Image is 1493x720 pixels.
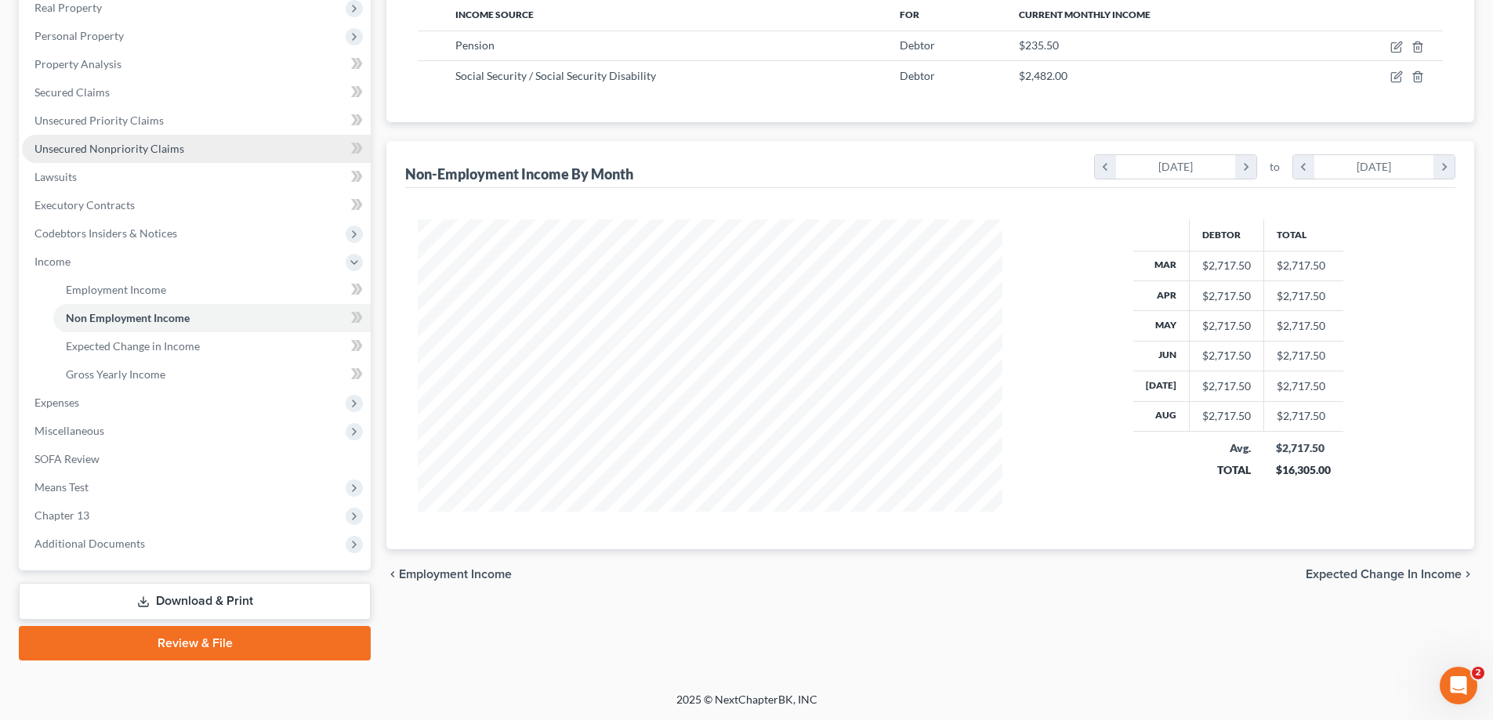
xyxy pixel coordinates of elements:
[1201,462,1251,478] div: TOTAL
[1306,568,1462,581] span: Expected Change in Income
[1133,341,1190,371] th: Jun
[1133,311,1190,341] th: May
[1202,348,1251,364] div: $2,717.50
[405,165,633,183] div: Non-Employment Income By Month
[53,332,371,360] a: Expected Change in Income
[1116,155,1236,179] div: [DATE]
[22,163,371,191] a: Lawsuits
[34,170,77,183] span: Lawsuits
[1306,568,1474,581] button: Expected Change in Income chevron_right
[1202,318,1251,334] div: $2,717.50
[34,537,145,550] span: Additional Documents
[1276,440,1331,456] div: $2,717.50
[19,626,371,660] a: Review & File
[66,339,200,353] span: Expected Change in Income
[22,78,371,107] a: Secured Claims
[34,452,100,465] span: SOFA Review
[455,38,495,52] span: Pension
[1202,378,1251,394] div: $2,717.50
[455,9,534,20] span: Income Source
[1133,401,1190,431] th: Aug
[53,360,371,389] a: Gross Yearly Income
[53,276,371,304] a: Employment Income
[455,69,656,82] span: Social Security / Social Security Disability
[53,304,371,332] a: Non Employment Income
[1472,667,1484,679] span: 2
[34,424,104,437] span: Miscellaneous
[34,142,184,155] span: Unsecured Nonpriority Claims
[1189,219,1263,251] th: Debtor
[34,29,124,42] span: Personal Property
[1433,155,1455,179] i: chevron_right
[300,692,1194,720] div: 2025 © NextChapterBK, INC
[66,283,166,296] span: Employment Income
[1263,341,1343,371] td: $2,717.50
[1201,440,1251,456] div: Avg.
[1235,155,1256,179] i: chevron_right
[1133,280,1190,310] th: Apr
[399,568,512,581] span: Employment Income
[34,480,89,494] span: Means Test
[1263,219,1343,251] th: Total
[34,198,135,212] span: Executory Contracts
[1263,251,1343,280] td: $2,717.50
[900,9,919,20] span: For
[1462,568,1474,581] i: chevron_right
[900,38,935,52] span: Debtor
[386,568,512,581] button: chevron_left Employment Income
[1133,251,1190,280] th: Mar
[1440,667,1477,704] iframe: Intercom live chat
[1263,371,1343,401] td: $2,717.50
[1270,159,1280,175] span: to
[22,107,371,135] a: Unsecured Priority Claims
[34,114,164,127] span: Unsecured Priority Claims
[34,508,89,522] span: Chapter 13
[1019,9,1151,20] span: Current Monthly Income
[1314,155,1434,179] div: [DATE]
[1293,155,1314,179] i: chevron_left
[1263,280,1343,310] td: $2,717.50
[1202,288,1251,304] div: $2,717.50
[34,255,71,268] span: Income
[1095,155,1116,179] i: chevron_left
[900,69,935,82] span: Debtor
[34,1,102,14] span: Real Property
[34,85,110,99] span: Secured Claims
[66,367,165,381] span: Gross Yearly Income
[1133,371,1190,401] th: [DATE]
[19,583,371,620] a: Download & Print
[22,191,371,219] a: Executory Contracts
[1019,69,1067,82] span: $2,482.00
[22,135,371,163] a: Unsecured Nonpriority Claims
[34,396,79,409] span: Expenses
[22,445,371,473] a: SOFA Review
[34,57,121,71] span: Property Analysis
[1276,462,1331,478] div: $16,305.00
[1202,408,1251,424] div: $2,717.50
[1263,401,1343,431] td: $2,717.50
[1263,311,1343,341] td: $2,717.50
[1019,38,1059,52] span: $235.50
[22,50,371,78] a: Property Analysis
[66,311,190,324] span: Non Employment Income
[1202,258,1251,273] div: $2,717.50
[34,226,177,240] span: Codebtors Insiders & Notices
[386,568,399,581] i: chevron_left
